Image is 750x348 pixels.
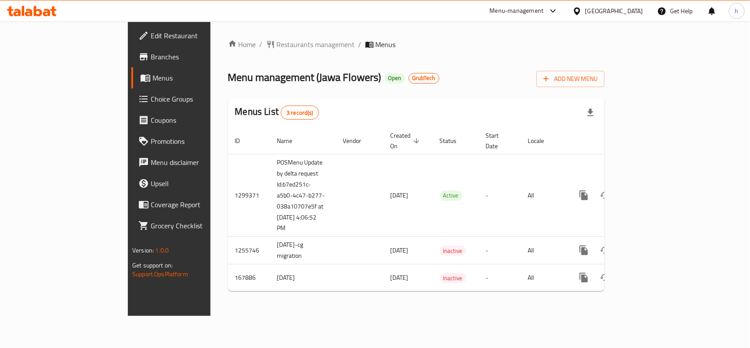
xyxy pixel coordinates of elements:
[131,46,253,67] a: Branches
[151,94,246,104] span: Choice Groups
[260,39,263,50] li: /
[151,51,246,62] span: Branches
[573,185,594,206] button: more
[566,128,665,154] th: Actions
[536,71,605,87] button: Add New Menu
[132,245,154,256] span: Version:
[359,39,362,50] li: /
[479,237,521,264] td: -
[486,130,511,151] span: Start Date
[151,115,246,125] span: Coupons
[735,6,739,16] span: h
[228,128,665,292] table: enhanced table
[573,267,594,288] button: more
[131,88,253,110] a: Choice Groups
[131,152,253,173] a: Menu disclaimer
[580,102,601,123] div: Export file
[594,240,616,261] button: Change Status
[151,157,246,168] span: Menu disclaimer
[152,73,246,83] span: Menus
[131,67,253,88] a: Menus
[131,194,253,215] a: Coverage Report
[391,190,409,201] span: [DATE]
[521,154,566,237] td: All
[132,260,173,271] span: Get support on:
[440,246,466,256] span: Inactive
[131,173,253,194] a: Upsell
[131,215,253,236] a: Grocery Checklist
[585,6,643,16] div: [GEOGRAPHIC_DATA]
[440,245,466,256] div: Inactive
[490,6,544,16] div: Menu-management
[281,106,319,120] div: Total records count
[151,178,246,189] span: Upsell
[131,110,253,131] a: Coupons
[228,39,605,50] nav: breadcrumb
[479,264,521,291] td: -
[151,199,246,210] span: Coverage Report
[151,30,246,41] span: Edit Restaurant
[528,136,556,146] span: Locale
[266,39,355,50] a: Restaurants management
[151,136,246,147] span: Promotions
[440,273,466,283] div: Inactive
[270,237,336,264] td: [DATE]-cg migration
[543,73,598,84] span: Add New Menu
[573,240,594,261] button: more
[155,245,169,256] span: 1.0.0
[521,264,566,291] td: All
[440,136,468,146] span: Status
[440,190,462,201] div: Active
[479,154,521,237] td: -
[521,237,566,264] td: All
[131,25,253,46] a: Edit Restaurant
[391,245,409,256] span: [DATE]
[409,74,439,82] span: GrubTech
[391,272,409,283] span: [DATE]
[270,154,336,237] td: POSMenu Update by delta request Id:b7ed251c-a5b0-4c47-b277-038a10707e5f at [DATE] 4:06:52 PM
[376,39,396,50] span: Menus
[385,73,405,84] div: Open
[391,130,422,151] span: Created On
[132,268,188,280] a: Support.OpsPlatform
[235,136,252,146] span: ID
[440,190,462,201] span: Active
[385,74,405,82] span: Open
[343,136,373,146] span: Vendor
[270,264,336,291] td: [DATE]
[277,136,304,146] span: Name
[277,39,355,50] span: Restaurants management
[131,131,253,152] a: Promotions
[235,105,319,120] h2: Menus List
[594,185,616,206] button: Change Status
[151,220,246,231] span: Grocery Checklist
[440,273,466,283] span: Inactive
[228,67,381,87] span: Menu management ( Jawa Flowers )
[594,267,616,288] button: Change Status
[281,109,319,117] span: 3 record(s)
